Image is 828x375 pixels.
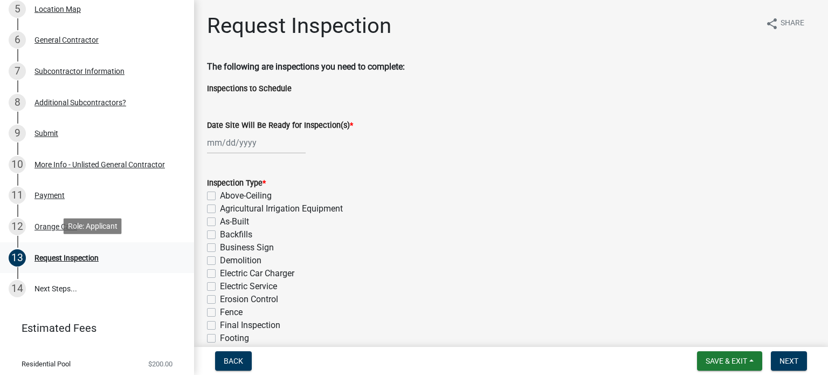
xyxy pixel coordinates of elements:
label: Business Sign [220,241,274,254]
span: Back [224,357,243,365]
input: mm/dd/yyyy [207,132,306,154]
label: Electric Car Charger [220,267,294,280]
h1: Request Inspection [207,13,391,39]
div: Payment [34,192,65,199]
label: Date Site Will Be Ready for Inspection(s) [207,122,353,129]
label: Final Inspection [220,319,280,332]
label: Above-Ceiling [220,189,272,202]
label: Demolition [220,254,261,267]
div: 12 [9,218,26,235]
div: 14 [9,280,26,297]
div: 10 [9,156,26,173]
span: Save & Exit [706,357,747,365]
div: 13 [9,249,26,267]
div: More Info - Unlisted General Contractor [34,161,165,168]
div: Orange Card [34,223,77,230]
div: Additional Subcontractors? [34,99,126,106]
label: Inspection Type [207,180,266,187]
button: Next [771,351,807,371]
div: 9 [9,125,26,142]
div: General Contractor [34,36,99,44]
span: Share [781,17,804,30]
label: As-Built [220,215,249,228]
i: share [765,17,778,30]
label: Agricultural Irrigation Equipment [220,202,343,215]
div: Submit [34,129,58,137]
div: 7 [9,63,26,80]
div: Subcontractor Information [34,67,125,75]
div: Request Inspection [34,254,99,262]
button: shareShare [757,13,813,34]
span: Residential Pool [22,360,71,367]
div: 11 [9,187,26,204]
label: Inspections to Schedule [207,85,292,93]
span: $200.00 [148,360,172,367]
label: Backfills [220,228,252,241]
div: Role: Applicant [64,218,122,234]
div: 5 [9,1,26,18]
span: Next [779,357,798,365]
label: Electric Service [220,280,277,293]
label: Fence [220,306,243,319]
button: Save & Exit [697,351,762,371]
button: Back [215,351,252,371]
div: 8 [9,94,26,111]
label: Erosion Control [220,293,278,306]
div: 6 [9,31,26,49]
label: Footing [220,332,249,345]
strong: The following are inspections you need to complete: [207,62,405,72]
a: Estimated Fees [9,317,177,339]
div: Location Map [34,5,81,13]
